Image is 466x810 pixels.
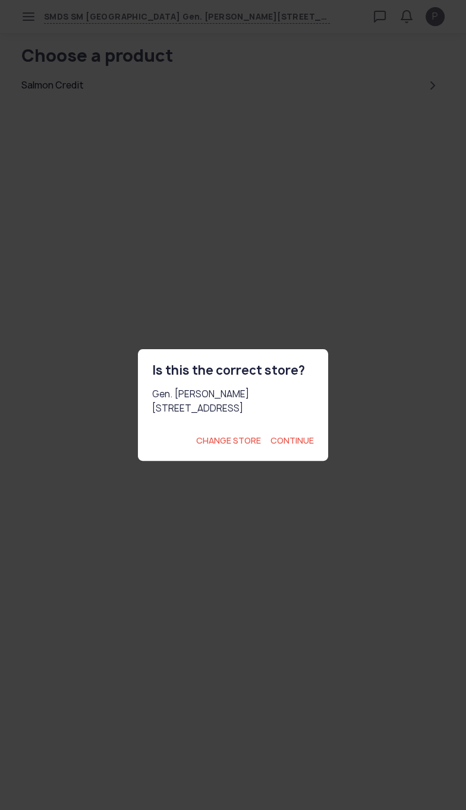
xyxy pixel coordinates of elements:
[152,387,314,416] div: Gen. [PERSON_NAME][STREET_ADDRESS]
[270,435,314,447] button: Continue
[152,363,314,378] h2: Is this the correct store?
[196,435,261,447] button: Change store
